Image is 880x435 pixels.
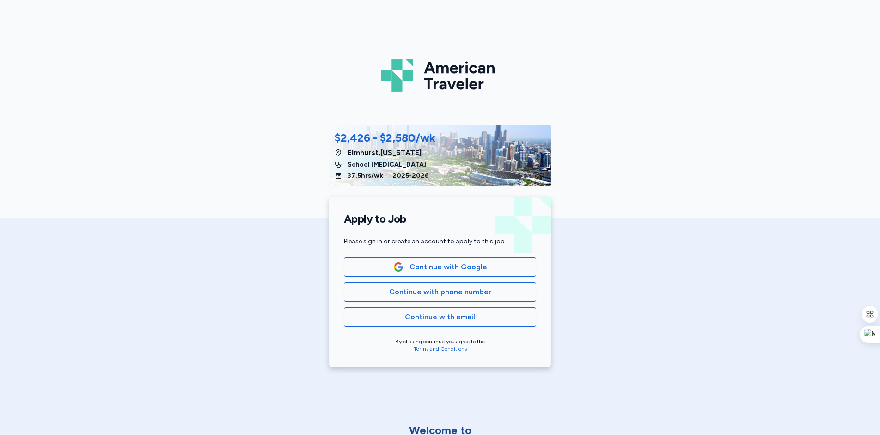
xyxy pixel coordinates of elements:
img: Logo [381,56,499,95]
div: $2,426 - $2,580/wk [335,130,435,145]
button: Google LogoContinue with Google [344,257,536,277]
button: Continue with phone number [344,282,536,302]
span: 37.5 hrs/wk [348,171,383,180]
span: Continue with email [405,311,475,323]
a: Terms and Conditions [414,346,467,352]
img: Google Logo [393,262,403,272]
div: Please sign in or create an account to apply to this job [344,237,536,246]
span: School [MEDICAL_DATA] [348,160,426,169]
button: Continue with email [344,307,536,327]
span: Elmhurst , [US_STATE] [348,147,422,158]
span: 2025 - 2026 [392,171,429,180]
span: Continue with phone number [389,286,491,298]
span: Continue with Google [409,261,487,273]
h1: Apply to Job [344,212,536,226]
div: By clicking continue you agree to the [344,338,536,353]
